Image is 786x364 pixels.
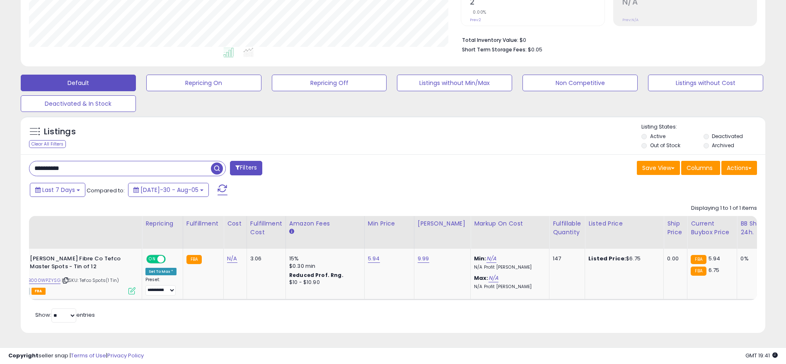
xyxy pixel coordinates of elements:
small: FBA [691,267,706,276]
label: Active [650,133,665,140]
div: 147 [553,255,578,262]
div: Min Price [368,219,411,228]
span: [DATE]-30 - Aug-05 [140,186,198,194]
a: Terms of Use [71,352,106,359]
b: Listed Price: [588,255,626,262]
span: FBA [31,288,46,295]
button: [DATE]-30 - Aug-05 [128,183,209,197]
p: N/A Profit [PERSON_NAME] [474,265,543,270]
label: Out of Stock [650,142,680,149]
div: seller snap | | [8,352,144,360]
span: OFF [164,256,178,263]
small: 0.00% [470,9,486,15]
button: Actions [721,161,757,175]
button: Filters [230,161,262,175]
div: Listed Price [588,219,660,228]
button: Listings without Min/Max [397,75,512,91]
button: Listings without Cost [648,75,763,91]
span: 6.75 [709,266,720,274]
button: Repricing Off [272,75,387,91]
button: Save View [637,161,680,175]
button: Default [21,75,136,91]
label: Archived [712,142,734,149]
p: N/A Profit [PERSON_NAME] [474,284,543,290]
small: FBA [691,255,706,264]
div: Repricing [145,219,179,228]
p: Listing States: [641,123,765,131]
div: Amazon Fees [289,219,361,228]
div: $6.75 [588,255,657,262]
strong: Copyright [8,352,39,359]
a: N/A [489,274,498,282]
div: Fulfillment Cost [250,219,282,237]
button: Columns [681,161,720,175]
div: Fulfillment [186,219,220,228]
span: 5.94 [709,255,721,262]
small: Prev: 2 [470,17,481,22]
span: Last 7 Days [42,186,75,194]
div: 0% [740,255,768,262]
div: Preset: [145,277,177,296]
a: Privacy Policy [107,352,144,359]
h5: Listings [44,126,76,138]
b: Short Term Storage Fees: [462,46,527,53]
label: Deactivated [712,133,743,140]
div: $10 - $10.90 [289,279,358,286]
a: N/A [227,255,237,263]
span: Columns [687,164,713,172]
a: 9.99 [418,255,429,263]
div: Clear All Filters [29,140,66,148]
small: Amazon Fees. [289,228,294,235]
button: Repricing On [146,75,261,91]
b: [PERSON_NAME] Fibre Co Tefco Master Spots - Tin of 12 [30,255,131,272]
button: Non Competitive [522,75,638,91]
div: 3.06 [250,255,279,262]
th: The percentage added to the cost of goods (COGS) that forms the calculator for Min & Max prices. [471,216,549,249]
li: $0 [462,34,751,44]
span: 2025-08-13 19:41 GMT [745,352,778,359]
button: Last 7 Days [30,183,85,197]
a: N/A [486,255,496,263]
b: Reduced Prof. Rng. [289,272,343,279]
div: Set To Max * [145,268,177,275]
div: Title [9,219,138,228]
small: FBA [186,255,202,264]
div: Current Buybox Price [691,219,733,237]
div: Cost [227,219,243,228]
small: Prev: N/A [622,17,638,22]
div: Displaying 1 to 1 of 1 items [691,204,757,212]
span: | SKU: Tefco Spots(1 Tin) [62,277,119,284]
span: $0.05 [528,46,542,53]
a: B000WPZYSG [28,277,60,284]
div: Fulfillable Quantity [553,219,581,237]
span: Show: entries [35,311,95,319]
button: Deactivated & In Stock [21,95,136,112]
div: ASIN: [11,255,135,294]
span: ON [147,256,157,263]
div: BB Share 24h. [740,219,771,237]
div: $0.30 min [289,262,358,270]
div: 0.00 [667,255,681,262]
b: Total Inventory Value: [462,36,518,44]
b: Max: [474,274,489,282]
div: Markup on Cost [474,219,546,228]
a: 5.94 [368,255,380,263]
div: [PERSON_NAME] [418,219,467,228]
span: Compared to: [87,187,125,194]
div: Ship Price [667,219,684,237]
b: Min: [474,255,486,262]
div: 15% [289,255,358,262]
